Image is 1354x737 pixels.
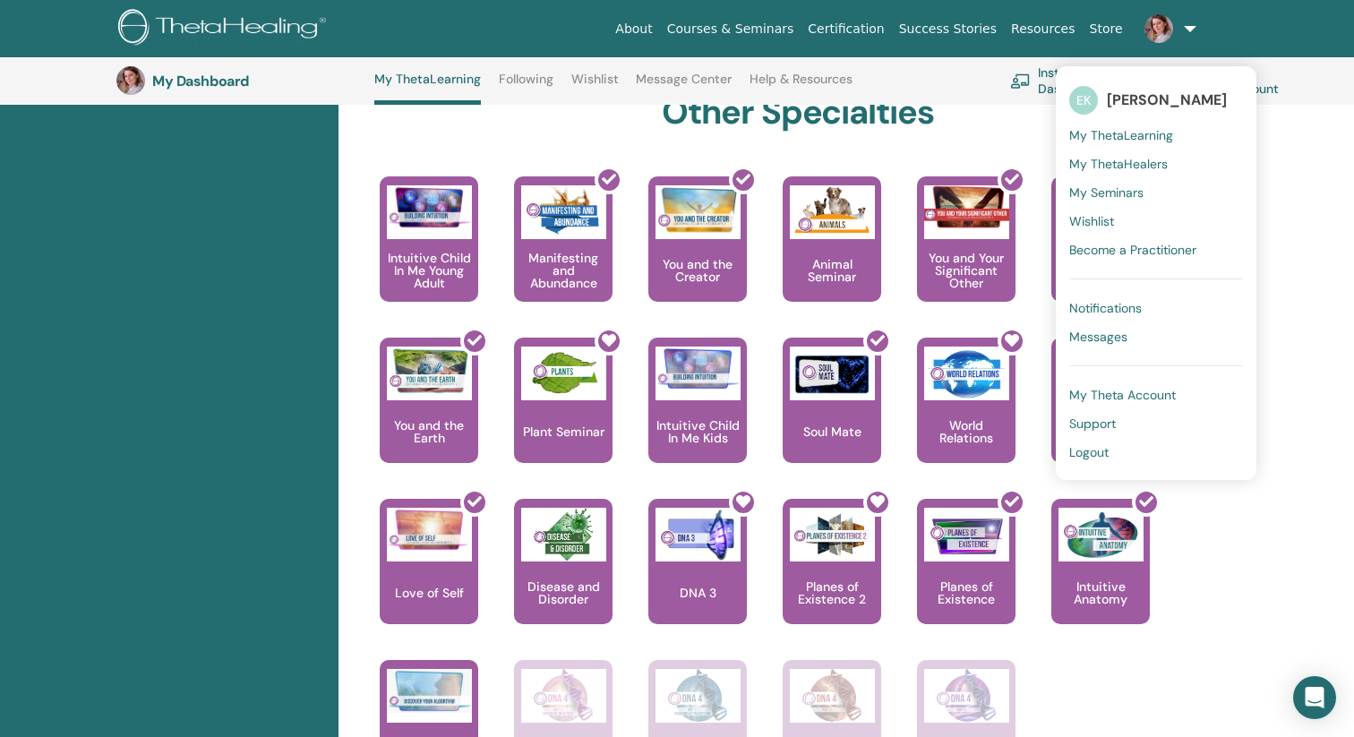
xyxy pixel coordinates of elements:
[790,185,875,239] img: Animal Seminar
[380,419,478,444] p: You and the Earth
[648,419,747,444] p: Intuitive Child In Me Kids
[499,72,553,100] a: Following
[521,508,606,561] img: Disease and Disorder
[521,669,606,723] img: DNA 4 Part 1: Nurturing Your Spirit
[1083,13,1130,46] a: Store
[648,176,747,338] a: You and the Creator You and the Creator
[648,499,747,660] a: DNA 3 DNA 3
[380,499,478,660] a: Love of Self Love of Self
[656,347,741,390] img: Intuitive Child In Me Kids
[608,13,659,46] a: About
[662,92,935,133] h2: Other Specialties
[571,72,619,100] a: Wishlist
[118,9,332,49] img: logo.png
[514,580,613,605] p: Disease and Disorder
[387,347,472,395] img: You and the Earth
[380,338,478,499] a: You and the Earth You and the Earth
[1069,184,1144,201] span: My Seminars
[917,499,1015,660] a: Planes of Existence Planes of Existence
[783,580,881,605] p: Planes of Existence 2
[648,258,747,283] p: You and the Creator
[387,669,472,713] img: Discover Your Algorithm
[1069,127,1173,143] span: My ThetaLearning
[1069,236,1243,264] a: Become a Practitioner
[514,499,613,660] a: Disease and Disorder Disease and Disorder
[1051,580,1150,605] p: Intuitive Anatomy
[1051,413,1150,450] p: RHYTHM to a Perfect Weight
[892,13,1004,46] a: Success Stories
[636,72,732,100] a: Message Center
[1069,322,1243,351] a: Messages
[521,347,606,400] img: Plant Seminar
[924,669,1009,723] img: DNA 4 Part 4
[656,669,741,723] img: DNA 4 Part 2: Frequency of Manifesting
[790,669,875,723] img: DNA 4 Part 3
[1069,438,1243,467] a: Logout
[783,499,881,660] a: Planes of Existence 2 Planes of Existence 2
[1293,676,1336,719] div: Open Intercom Messenger
[514,252,613,289] p: Manifesting and Abundance
[1069,150,1243,178] a: My ThetaHealers
[801,13,891,46] a: Certification
[660,13,801,46] a: Courses & Seminars
[1069,416,1116,432] span: Support
[1069,381,1243,409] a: My Theta Account
[1069,387,1176,403] span: My Theta Account
[1069,242,1196,258] span: Become a Practitioner
[917,419,1015,444] p: World Relations
[656,185,741,235] img: You and the Creator
[924,347,1009,400] img: World Relations
[648,338,747,499] a: Intuitive Child In Me Kids Intuitive Child In Me Kids
[1069,444,1109,460] span: Logout
[1069,121,1243,150] a: My ThetaLearning
[1051,176,1150,338] a: You and Your Inner Circle You and Your Inner Circle
[380,252,478,289] p: Intuitive Child In Me Young Adult
[1069,178,1243,207] a: My Seminars
[521,185,606,239] img: Manifesting and Abundance
[1069,86,1098,115] span: EK
[790,508,875,561] img: Planes of Existence 2
[1069,207,1243,236] a: Wishlist
[1202,61,1297,100] a: My Account
[783,176,881,338] a: Animal Seminar Animal Seminar
[783,338,881,499] a: Soul Mate Soul Mate
[516,425,612,438] p: Plant Seminar
[1004,13,1083,46] a: Resources
[514,338,613,499] a: Plant Seminar Plant Seminar
[1069,329,1127,345] span: Messages
[750,72,853,100] a: Help & Resources
[1058,508,1144,561] img: Intuitive Anatomy
[388,587,471,599] p: Love of Self
[152,73,331,90] h3: My Dashboard
[924,508,1009,561] img: Planes of Existence
[1107,90,1227,109] span: [PERSON_NAME]
[1069,213,1114,229] span: Wishlist
[387,508,472,552] img: Love of Self
[1069,156,1168,172] span: My ThetaHealers
[1069,80,1243,121] a: EK[PERSON_NAME]
[1069,409,1243,438] a: Support
[374,72,481,105] a: My ThetaLearning
[1069,300,1142,316] span: Notifications
[917,176,1015,338] a: You and Your Significant Other You and Your Significant Other
[783,258,881,283] p: Animal Seminar
[917,580,1015,605] p: Planes of Existence
[116,66,145,95] img: default.jpg
[1010,73,1031,89] img: chalkboard-teacher.svg
[1051,258,1150,283] p: You and Your Inner Circle
[1051,499,1150,660] a: Intuitive Anatomy Intuitive Anatomy
[790,347,875,400] img: Soul Mate
[514,176,613,338] a: Manifesting and Abundance Manifesting and Abundance
[924,185,1009,229] img: You and Your Significant Other
[917,252,1015,289] p: You and Your Significant Other
[1051,338,1150,499] a: RHYTHM to a Perfect Weight RHYTHM to a Perfect Weight
[1069,294,1243,322] a: Notifications
[387,185,472,229] img: Intuitive Child In Me Young Adult
[1010,61,1157,100] a: Instructor Dashboard
[656,508,741,561] img: DNA 3
[917,338,1015,499] a: World Relations World Relations
[380,176,478,338] a: Intuitive Child In Me Young Adult Intuitive Child In Me Young Adult
[1144,14,1173,43] img: default.jpg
